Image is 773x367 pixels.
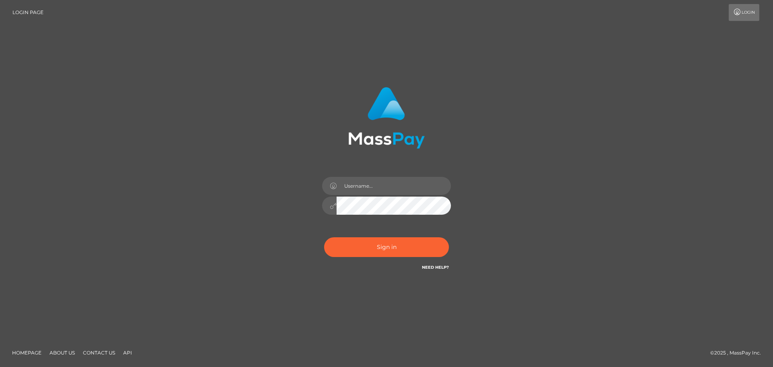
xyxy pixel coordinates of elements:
a: About Us [46,346,78,359]
img: MassPay Login [348,87,425,149]
button: Sign in [324,237,449,257]
a: Need Help? [422,265,449,270]
a: API [120,346,135,359]
a: Contact Us [80,346,118,359]
a: Homepage [9,346,45,359]
input: Username... [337,177,451,195]
div: © 2025 , MassPay Inc. [710,348,767,357]
a: Login Page [12,4,43,21]
a: Login [729,4,759,21]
